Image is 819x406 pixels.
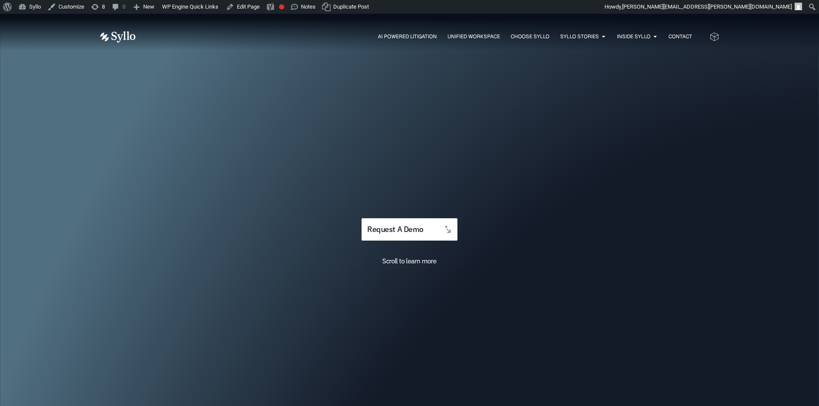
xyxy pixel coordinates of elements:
span: [PERSON_NAME][EMAIL_ADDRESS][PERSON_NAME][DOMAIN_NAME] [622,3,792,10]
span: Scroll to learn more [382,256,436,265]
div: Menu Toggle [153,33,692,41]
a: AI Powered Litigation [378,33,437,40]
span: request a demo [367,226,423,234]
a: Unified Workspace [448,33,500,40]
div: Focus keyphrase not set [279,4,284,9]
a: Syllo Stories [560,33,599,40]
nav: Menu [153,33,692,41]
a: Contact [669,33,692,40]
a: Choose Syllo [511,33,549,40]
a: request a demo [362,218,457,241]
a: Inside Syllo [617,33,650,40]
img: Vector [100,31,135,43]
